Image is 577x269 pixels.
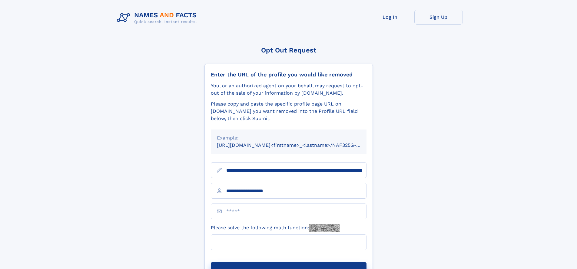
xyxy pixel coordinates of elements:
[217,134,360,142] div: Example:
[414,10,463,25] a: Sign Up
[114,10,202,26] img: Logo Names and Facts
[211,71,366,78] div: Enter the URL of the profile you would like removed
[211,82,366,97] div: You, or an authorized agent on your behalf, may request to opt-out of the sale of your informatio...
[211,100,366,122] div: Please copy and paste the specific profile page URL on [DOMAIN_NAME] you want removed into the Pr...
[204,46,373,54] div: Opt Out Request
[366,10,414,25] a: Log In
[217,142,378,148] small: [URL][DOMAIN_NAME]<firstname>_<lastname>/NAF325G-xxxxxxxx
[211,224,340,232] label: Please solve the following math function:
